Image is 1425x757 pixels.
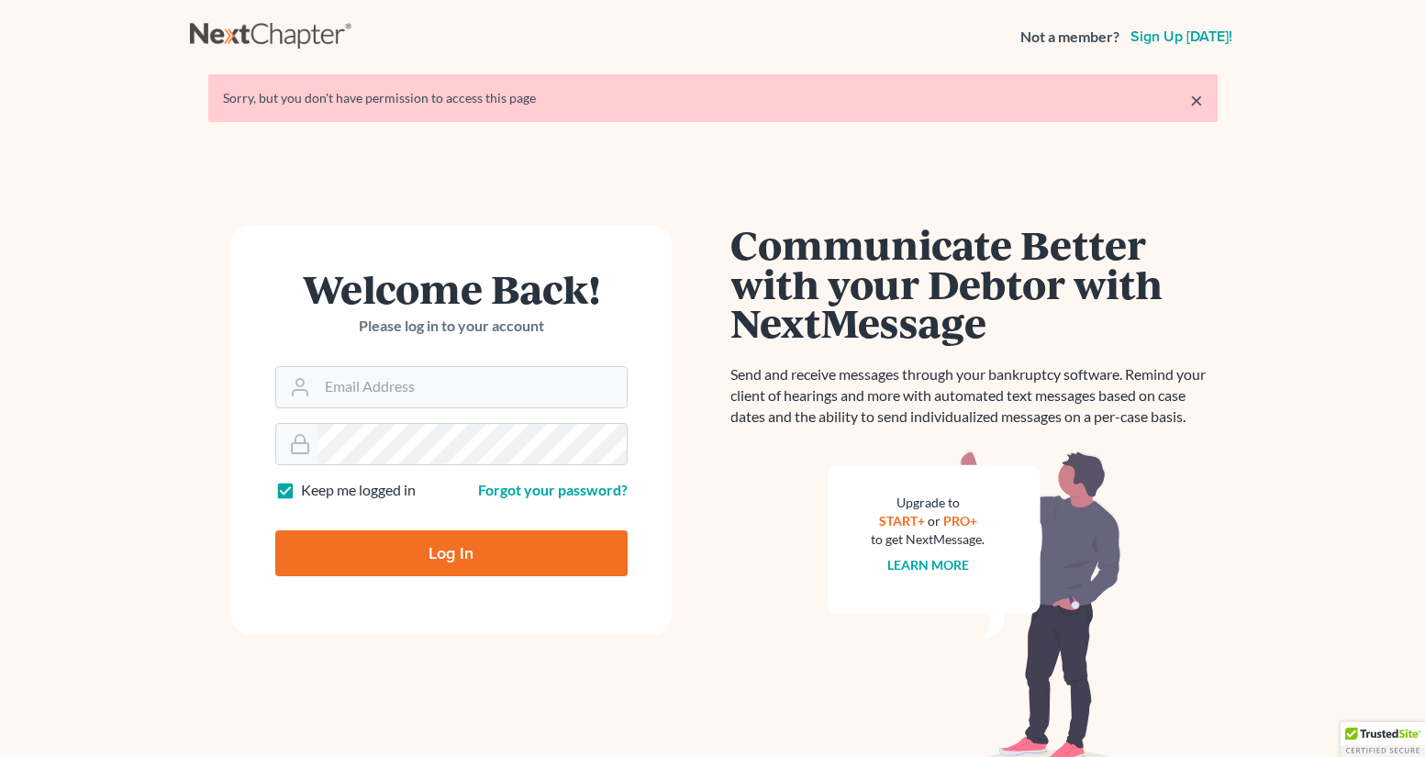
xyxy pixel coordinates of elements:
h1: Welcome Back! [275,269,628,308]
span: or [928,513,941,529]
a: START+ [879,513,925,529]
a: Forgot your password? [478,481,628,498]
input: Log In [275,530,628,576]
strong: Not a member? [1020,27,1119,48]
div: to get NextMessage. [872,530,985,549]
a: PRO+ [943,513,977,529]
div: Upgrade to [872,494,985,512]
p: Please log in to your account [275,316,628,337]
a: × [1190,89,1203,111]
div: TrustedSite Certified [1341,722,1425,757]
div: Sorry, but you don't have permission to access this page [223,89,1203,107]
p: Send and receive messages through your bankruptcy software. Remind your client of hearings and mo... [731,364,1218,428]
input: Email Address [317,367,627,407]
a: Sign up [DATE]! [1127,29,1236,44]
label: Keep me logged in [301,480,416,501]
h1: Communicate Better with your Debtor with NextMessage [731,225,1218,342]
a: Learn more [887,557,969,573]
